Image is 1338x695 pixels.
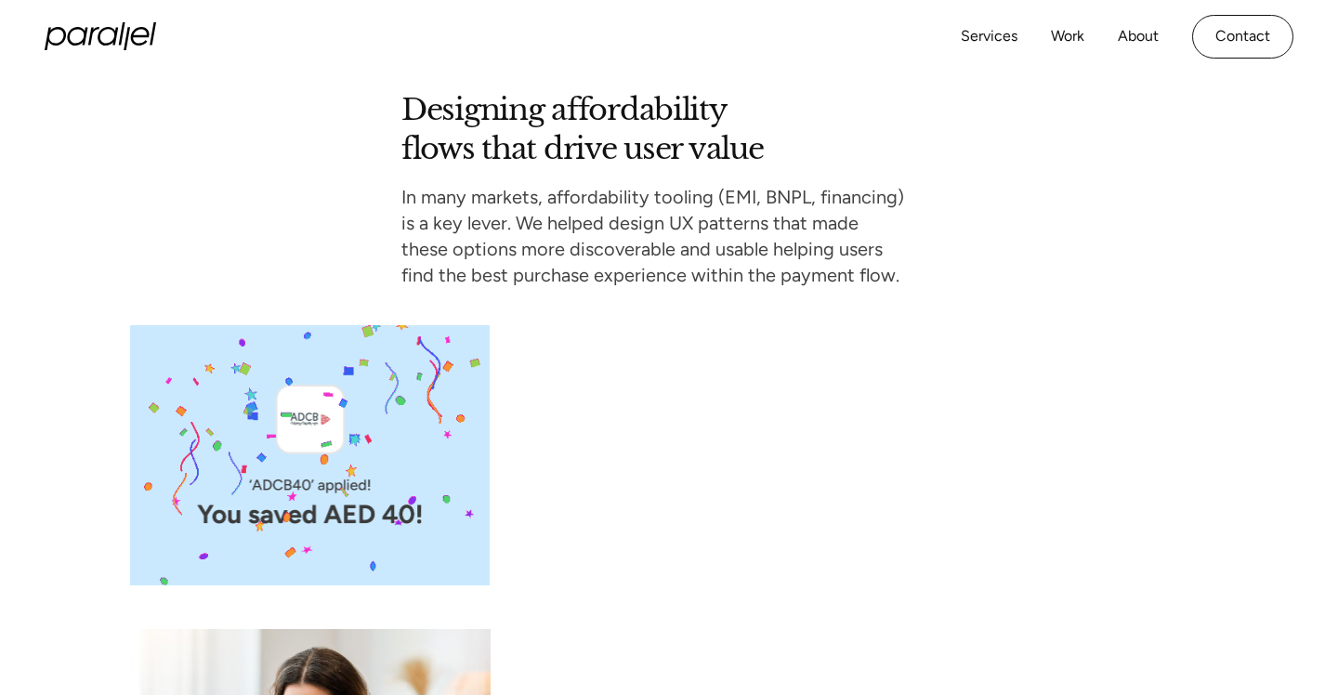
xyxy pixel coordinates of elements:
[1051,23,1084,50] a: Work
[1192,15,1293,59] a: Contact
[1118,23,1159,50] a: About
[401,91,893,168] h2: Designing affordability flows that drive user value
[401,184,937,288] p: In many markets, affordability tooling (EMI, BNPL, financing) is a key lever. We helped design UX...
[45,22,156,50] a: home
[961,23,1017,50] a: Services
